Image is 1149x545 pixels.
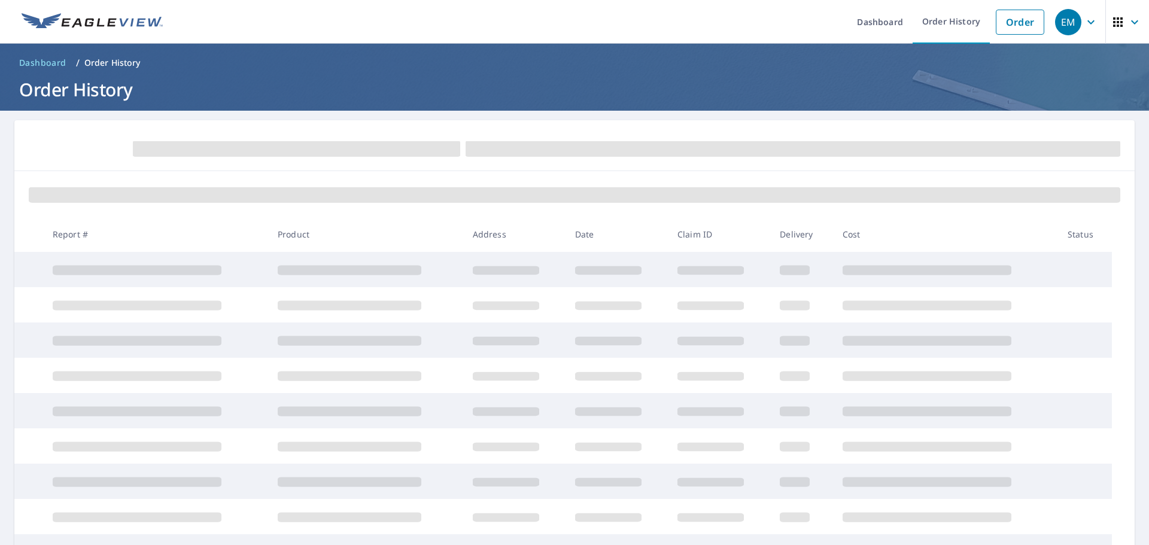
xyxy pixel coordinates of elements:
span: Dashboard [19,57,66,69]
th: Claim ID [668,217,770,252]
nav: breadcrumb [14,53,1135,72]
th: Address [463,217,566,252]
th: Cost [833,217,1058,252]
th: Delivery [770,217,832,252]
th: Report # [43,217,268,252]
h1: Order History [14,77,1135,102]
img: EV Logo [22,13,163,31]
li: / [76,56,80,70]
th: Product [268,217,463,252]
a: Order [996,10,1044,35]
th: Date [566,217,668,252]
p: Order History [84,57,141,69]
div: EM [1055,9,1081,35]
th: Status [1058,217,1112,252]
a: Dashboard [14,53,71,72]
